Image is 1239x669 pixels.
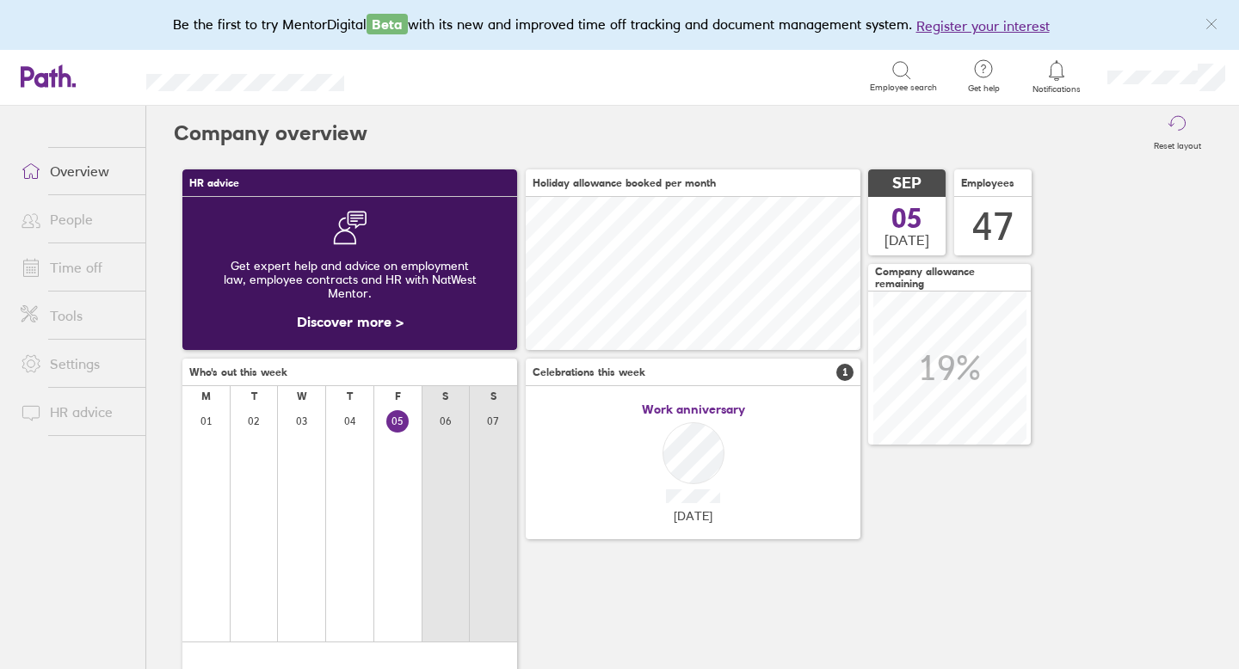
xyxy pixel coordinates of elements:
[7,202,145,236] a: People
[533,366,645,378] span: Celebrations this week
[870,83,937,93] span: Employee search
[297,313,404,330] a: Discover more >
[201,390,211,402] div: M
[367,14,408,34] span: Beta
[961,177,1014,189] span: Employees
[490,390,496,402] div: S
[875,266,1024,290] span: Company allowance remaining
[533,177,716,189] span: Holiday allowance booked per month
[189,177,239,189] span: HR advice
[442,390,448,402] div: S
[892,175,922,193] span: SEP
[674,509,712,523] span: [DATE]
[7,250,145,285] a: Time off
[1143,136,1211,151] label: Reset layout
[836,364,854,381] span: 1
[885,232,929,248] span: [DATE]
[1029,84,1085,95] span: Notifications
[891,205,922,232] span: 05
[189,366,287,378] span: Who's out this week
[972,205,1014,249] div: 47
[7,347,145,381] a: Settings
[642,402,745,416] span: Work anniversary
[916,15,1050,36] button: Register your interest
[7,298,145,333] a: Tools
[7,154,145,188] a: Overview
[391,68,435,83] div: Search
[956,83,1012,94] span: Get help
[1143,106,1211,161] button: Reset layout
[173,14,1067,36] div: Be the first to try MentorDigital with its new and improved time off tracking and document manage...
[174,106,367,161] h2: Company overview
[7,395,145,429] a: HR advice
[1029,58,1085,95] a: Notifications
[395,390,401,402] div: F
[196,245,503,314] div: Get expert help and advice on employment law, employee contracts and HR with NatWest Mentor.
[297,390,307,402] div: W
[251,390,257,402] div: T
[347,390,353,402] div: T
